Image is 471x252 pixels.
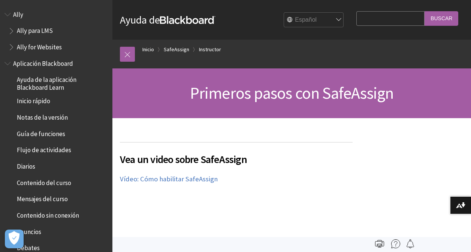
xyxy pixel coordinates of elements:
[17,225,41,236] span: Anuncios
[4,8,108,53] nav: Book outline for Anthology Ally Help
[17,176,71,187] span: Contenido del curso
[199,45,221,54] a: Instructor
[17,242,40,252] span: Debates
[120,175,218,184] a: Vídeo: Cómo habilitar SafeAssign
[284,13,344,28] select: Site Language Selector
[406,239,415,248] img: Follow this page
[5,230,24,248] button: Abrir preferencias
[375,239,384,248] img: Print
[120,13,215,27] a: Ayuda deBlackboard
[142,45,154,54] a: Inicio
[17,193,68,203] span: Mensajes del curso
[13,57,73,67] span: Aplicación Blackboard
[391,239,400,248] img: More help
[17,25,53,35] span: Ally para LMS
[17,41,62,51] span: Ally for Websites
[160,16,215,24] strong: Blackboard
[120,142,353,167] h2: Vea un video sobre SafeAssign
[17,209,79,219] span: Contenido sin conexión
[17,160,35,170] span: Diarios
[164,45,189,54] a: SafeAssign
[425,11,458,26] input: Buscar
[17,144,71,154] span: Flujo de actividades
[17,127,65,138] span: Guía de funciones
[13,8,23,18] span: Ally
[17,95,50,105] span: Inicio rápido
[190,83,394,103] span: Primeros pasos con SafeAssign
[17,74,107,91] span: Ayuda de la aplicación Blackboard Learn
[17,111,68,121] span: Notas de la versión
